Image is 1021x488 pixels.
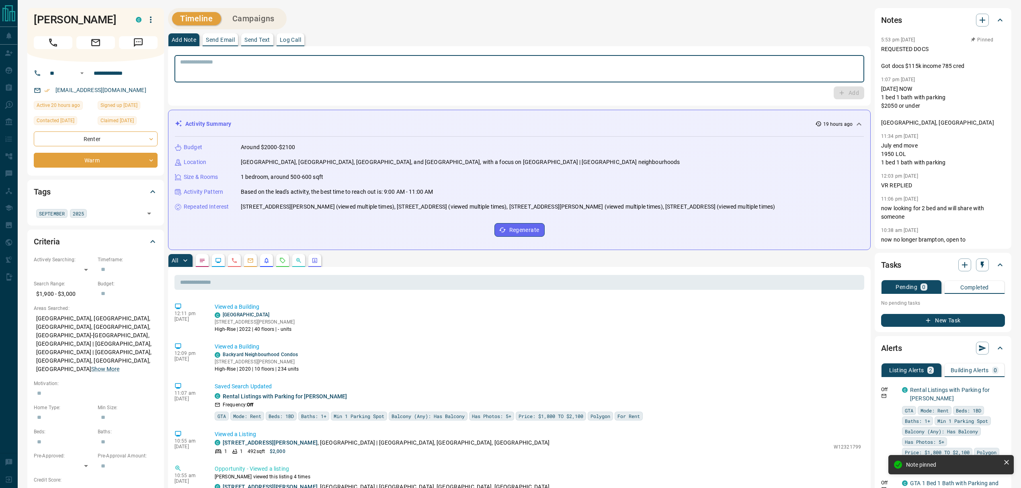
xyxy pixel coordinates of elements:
p: [STREET_ADDRESS][PERSON_NAME] (viewed multiple times), [STREET_ADDRESS] (viewed multiple times), ... [241,203,775,211]
a: [GEOGRAPHIC_DATA] [223,312,269,318]
div: Sun Jan 01 2023 [98,101,158,112]
div: Criteria [34,232,158,251]
p: 1 [224,448,227,455]
button: Timeline [172,12,221,25]
svg: Calls [231,257,238,264]
p: [DATE] [174,478,203,484]
svg: Notes [199,257,205,264]
span: Price: $1,800 TO $2,100 [519,412,583,420]
svg: Opportunities [295,257,302,264]
svg: Requests [279,257,286,264]
p: Send Email [206,37,235,43]
div: condos.ca [136,17,141,23]
p: , [GEOGRAPHIC_DATA] | [GEOGRAPHIC_DATA], [GEOGRAPHIC_DATA], [GEOGRAPHIC_DATA] [223,439,549,447]
span: SEPTEMBER [39,209,65,217]
span: Balcony (Any): Has Balcony [905,427,978,435]
h2: Alerts [881,342,902,355]
div: condos.ca [215,312,220,318]
p: [STREET_ADDRESS][PERSON_NAME] [215,358,299,365]
p: Completed [960,285,989,290]
p: Log Call [280,37,301,43]
p: Timeframe: [98,256,158,263]
p: now no longer brampton, open to miss/etob/[GEOGRAPHIC_DATA] [881,236,1005,252]
div: Note pinned [906,461,1000,468]
p: Frequency: [223,401,253,408]
p: 0 [922,284,925,290]
button: Pinned [970,36,994,43]
p: Budget: [98,280,158,287]
p: Building Alerts [951,367,989,373]
div: Tags [34,182,158,201]
p: Saved Search Updated [215,382,861,391]
span: Baths: 1+ [301,412,326,420]
p: [PERSON_NAME] viewed this listing 4 times [215,473,861,480]
p: Actively Searching: [34,256,94,263]
p: No pending tasks [881,297,1005,309]
div: Tue May 02 2023 [98,116,158,127]
p: 19 hours ago [823,121,853,128]
div: Renter [34,131,158,146]
p: High-Rise | 2022 | 40 floors | - units [215,326,295,333]
p: Credit Score: [34,476,158,484]
p: 1 bedroom, around 500-600 sqft [241,173,323,181]
h2: Criteria [34,235,60,248]
h2: Tags [34,185,50,198]
p: Search Range: [34,280,94,287]
button: Campaigns [224,12,283,25]
p: Pre-Approval Amount: [98,452,158,459]
div: Tasks [881,255,1005,275]
p: $1,900 - $3,000 [34,287,94,301]
span: Mode: Rent [233,412,261,420]
p: Opportunity - Viewed a listing [215,465,861,473]
p: Location [184,158,206,166]
span: Contacted [DATE] [37,117,74,125]
p: [STREET_ADDRESS][PERSON_NAME] [215,318,295,326]
p: 11:07 am [174,390,203,396]
p: 0 [994,367,997,373]
div: condos.ca [215,440,220,445]
span: Polygon [977,448,996,456]
span: Polygon [590,412,610,420]
button: New Task [881,314,1005,327]
span: Min 1 Parking Spot [937,417,988,425]
span: Has Photos: 5+ [905,438,944,446]
h1: [PERSON_NAME] [34,13,124,26]
div: Notes [881,10,1005,30]
p: High-Rise | 2020 | 10 floors | 234 units [215,365,299,373]
p: Viewed a Building [215,342,861,351]
span: Min 1 Parking Spot [334,412,384,420]
p: REQUESTED DOCS Got docs $115k income 785 cred [881,45,1005,70]
div: Tue Aug 05 2025 [34,116,94,127]
a: Backyard Neighbourhood Condos [223,352,298,357]
h2: Tasks [881,258,901,271]
button: Open [77,68,87,78]
svg: Email [881,393,887,399]
p: Off [881,386,897,393]
div: Thu Aug 14 2025 [34,101,94,112]
p: 12:09 pm [174,351,203,356]
svg: Lead Browsing Activity [215,257,221,264]
p: VR REPLIED [881,181,1005,190]
p: Baths: [98,428,158,435]
p: July end move 1950 LOL 1 bed 1 bath with parking [881,141,1005,167]
strong: Off [247,402,253,408]
p: Min Size: [98,404,158,411]
p: 10:55 am [174,473,203,478]
p: Listing Alerts [889,367,924,373]
p: Viewed a Listing [215,430,861,439]
p: W12321799 [834,443,861,451]
span: Email [76,36,115,49]
div: condos.ca [902,387,908,393]
p: Home Type: [34,404,94,411]
button: Regenerate [494,223,545,237]
p: 12:11 pm [174,311,203,316]
p: [DATE] [174,396,203,402]
span: Message [119,36,158,49]
a: Rental Listings with Parking for [PERSON_NAME] [223,393,347,400]
svg: Email Verified [44,88,50,93]
p: [DATE] [174,444,203,449]
div: Activity Summary19 hours ago [175,117,864,131]
p: 10:38 am [DATE] [881,228,918,233]
span: Mode: Rent [921,406,949,414]
span: 2025 [73,209,84,217]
